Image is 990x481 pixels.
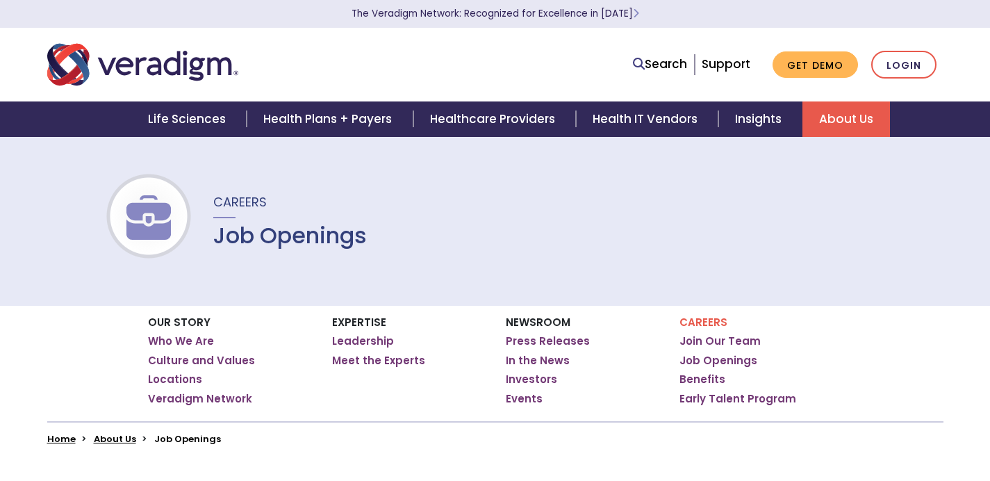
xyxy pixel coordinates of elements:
a: Benefits [679,373,725,386]
a: Support [702,56,750,72]
a: Get Demo [773,51,858,79]
span: Careers [213,193,267,211]
a: About Us [802,101,890,137]
a: Press Releases [506,334,590,348]
a: Health IT Vendors [576,101,718,137]
a: Healthcare Providers [413,101,576,137]
a: Meet the Experts [332,354,425,368]
a: Events [506,392,543,406]
a: Home [47,432,76,446]
a: Who We Are [148,334,214,348]
a: About Us [94,432,136,446]
a: Investors [506,373,557,386]
img: Veradigm logo [47,42,238,88]
a: Culture and Values [148,354,255,368]
a: Job Openings [679,354,757,368]
a: Early Talent Program [679,392,796,406]
a: Health Plans + Payers [247,101,413,137]
a: Join Our Team [679,334,761,348]
a: Life Sciences [131,101,247,137]
a: Leadership [332,334,394,348]
a: The Veradigm Network: Recognized for Excellence in [DATE]Learn More [352,7,639,20]
a: In the News [506,354,570,368]
a: Login [871,51,937,79]
a: Veradigm Network [148,392,252,406]
h1: Job Openings [213,222,367,249]
a: Locations [148,373,202,386]
span: Learn More [633,7,639,20]
a: Insights [718,101,802,137]
a: Search [633,55,687,74]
